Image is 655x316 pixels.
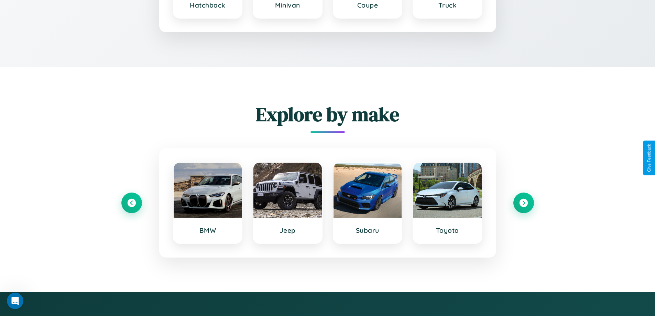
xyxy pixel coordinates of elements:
h3: Minivan [260,1,315,9]
div: Give Feedback [647,144,652,172]
iframe: Intercom live chat [7,293,23,309]
h3: Jeep [260,226,315,235]
h3: Toyota [420,226,475,235]
h3: Truck [420,1,475,9]
h3: Coupe [340,1,395,9]
h2: Explore by make [121,101,534,128]
h3: BMW [181,226,235,235]
h3: Hatchback [181,1,235,9]
h3: Subaru [340,226,395,235]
